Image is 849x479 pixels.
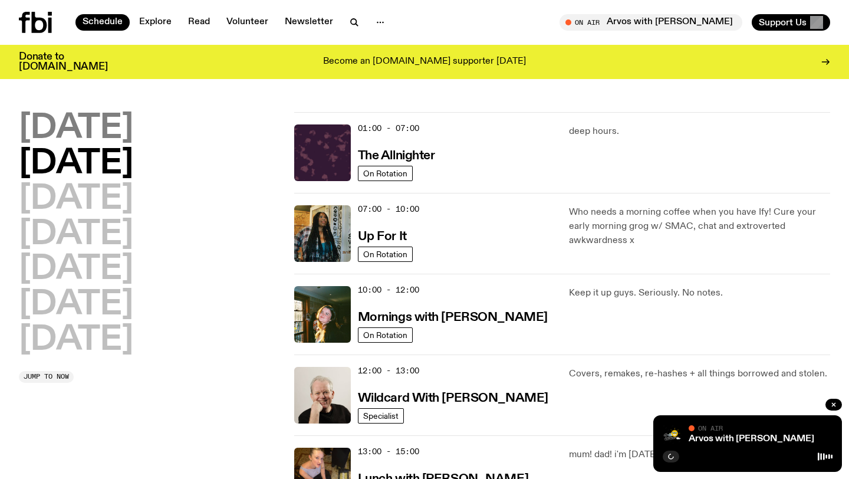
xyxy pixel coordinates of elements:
[19,288,133,321] button: [DATE]
[363,330,407,339] span: On Rotation
[358,204,419,215] span: 07:00 - 10:00
[19,183,133,216] button: [DATE]
[363,250,407,258] span: On Rotation
[363,411,399,420] span: Specialist
[19,371,74,383] button: Jump to now
[294,286,351,343] img: Freya smiles coyly as she poses for the image.
[294,367,351,424] img: Stuart is smiling charmingly, wearing a black t-shirt against a stark white background.
[358,390,548,405] a: Wildcard With [PERSON_NAME]
[358,446,419,457] span: 13:00 - 15:00
[358,392,548,405] h3: Wildcard With [PERSON_NAME]
[560,14,742,31] button: On AirArvos with [PERSON_NAME]
[24,373,69,380] span: Jump to now
[759,17,807,28] span: Support Us
[19,253,133,286] button: [DATE]
[278,14,340,31] a: Newsletter
[75,14,130,31] a: Schedule
[358,147,435,162] a: The Allnighter
[569,448,830,462] p: mum! dad! i'm [DATE] lunch!
[358,311,548,324] h3: Mornings with [PERSON_NAME]
[132,14,179,31] a: Explore
[358,365,419,376] span: 12:00 - 13:00
[358,247,413,262] a: On Rotation
[358,228,407,243] a: Up For It
[294,205,351,262] img: Ify - a Brown Skin girl with black braided twists, looking up to the side with her tongue stickin...
[752,14,830,31] button: Support Us
[689,434,814,444] a: Arvos with [PERSON_NAME]
[19,218,133,251] button: [DATE]
[358,123,419,134] span: 01:00 - 07:00
[698,424,723,432] span: On Air
[569,205,830,248] p: Who needs a morning coffee when you have Ify! Cure your early morning grog w/ SMAC, chat and extr...
[19,112,133,145] button: [DATE]
[569,124,830,139] p: deep hours.
[358,231,407,243] h3: Up For It
[19,324,133,357] button: [DATE]
[323,57,526,67] p: Become an [DOMAIN_NAME] supporter [DATE]
[219,14,275,31] a: Volunteer
[358,150,435,162] h3: The Allnighter
[363,169,407,178] span: On Rotation
[358,166,413,181] a: On Rotation
[181,14,217,31] a: Read
[358,327,413,343] a: On Rotation
[19,52,108,72] h3: Donate to [DOMAIN_NAME]
[663,425,682,444] img: A stock image of a grinning sun with sunglasses, with the text Good Afternoon in cursive
[358,284,419,296] span: 10:00 - 12:00
[569,286,830,300] p: Keep it up guys. Seriously. No notes.
[19,147,133,181] button: [DATE]
[569,367,830,381] p: Covers, remakes, re-hashes + all things borrowed and stolen.
[358,408,404,424] a: Specialist
[358,309,548,324] a: Mornings with [PERSON_NAME]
